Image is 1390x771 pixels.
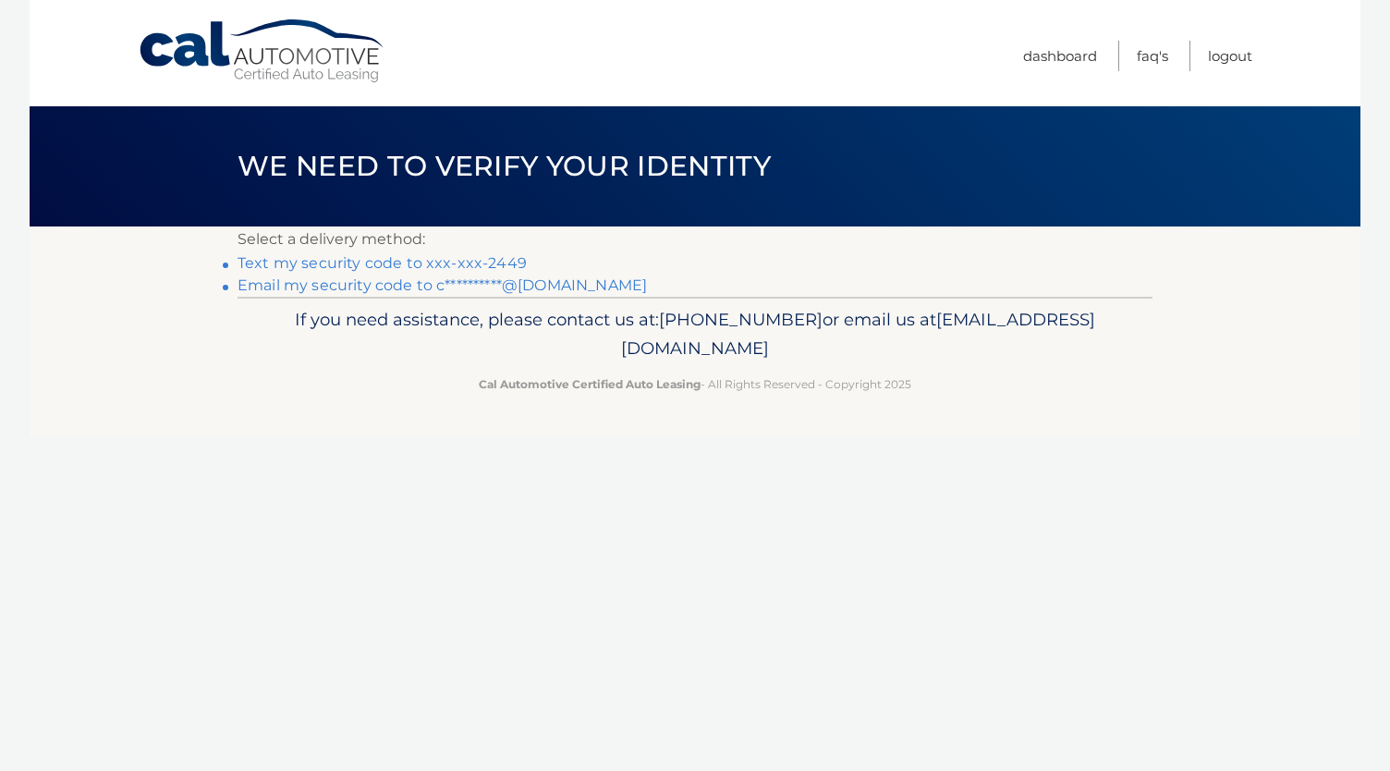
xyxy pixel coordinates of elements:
[659,309,823,330] span: [PHONE_NUMBER]
[238,254,527,272] a: Text my security code to xxx-xxx-2449
[479,377,701,391] strong: Cal Automotive Certified Auto Leasing
[1023,41,1097,71] a: Dashboard
[1208,41,1252,71] a: Logout
[238,226,1152,252] p: Select a delivery method:
[138,18,387,84] a: Cal Automotive
[238,276,647,294] a: Email my security code to c**********@[DOMAIN_NAME]
[238,149,771,183] span: We need to verify your identity
[250,374,1140,394] p: - All Rights Reserved - Copyright 2025
[250,305,1140,364] p: If you need assistance, please contact us at: or email us at
[1137,41,1168,71] a: FAQ's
